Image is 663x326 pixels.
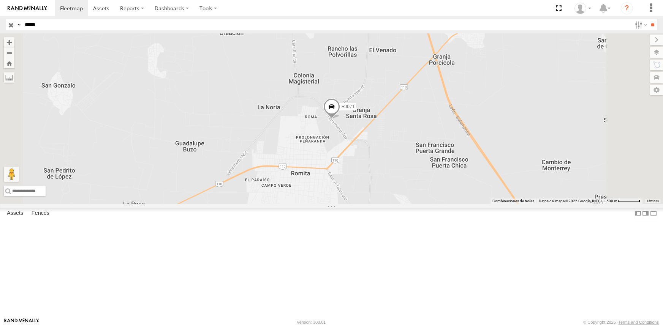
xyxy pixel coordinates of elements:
label: Search Query [16,19,22,30]
div: Version: 308.01 [297,320,326,324]
div: © Copyright 2025 - [583,320,659,324]
button: Zoom out [4,47,14,58]
div: Josue Jimenez [572,3,594,14]
button: Arrastra al hombrecito al mapa para abrir Street View [4,167,19,182]
label: Dock Summary Table to the Left [634,208,642,219]
label: Map Settings [650,85,663,95]
label: Fences [28,208,53,219]
button: Zoom Home [4,58,14,68]
label: Assets [3,208,27,219]
span: RJ071 [341,104,354,109]
a: Terms and Conditions [619,320,659,324]
span: 500 m [606,199,617,203]
button: Combinaciones de teclas [492,198,534,204]
label: Search Filter Options [632,19,648,30]
label: Dock Summary Table to the Right [642,208,649,219]
label: Hide Summary Table [650,208,657,219]
button: Escala del mapa: 500 m por 56 píxeles [604,198,642,204]
img: rand-logo.svg [8,6,47,11]
label: Measure [4,72,14,83]
a: Términos (se abre en una nueva pestaña) [647,200,659,203]
span: Datos del mapa ©2025 Google, INEGI [539,199,602,203]
i: ? [621,2,633,14]
a: Visit our Website [4,318,39,326]
button: Zoom in [4,37,14,47]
